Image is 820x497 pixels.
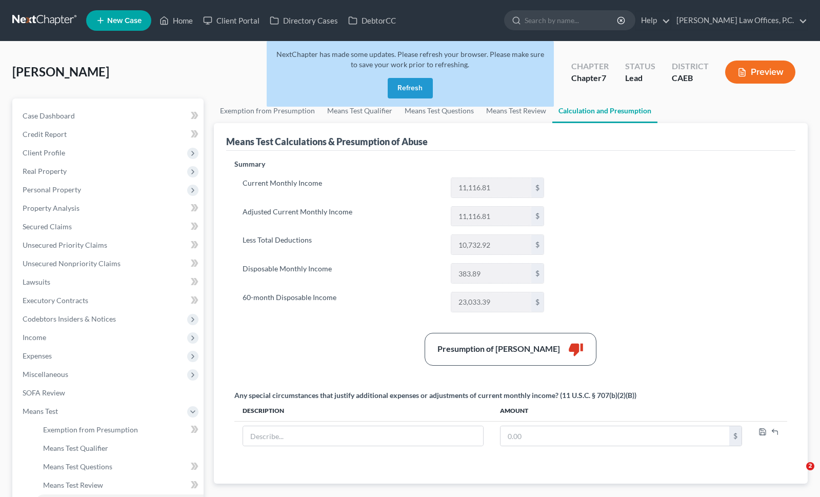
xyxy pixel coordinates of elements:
span: NextChapter has made some updates. Please refresh your browser. Please make sure to save your wor... [276,50,544,69]
a: Client Portal [198,11,265,30]
span: Codebtors Insiders & Notices [23,314,116,323]
i: thumb_down [568,342,584,357]
span: 2 [806,462,814,470]
span: Credit Report [23,130,67,138]
a: Secured Claims [14,217,204,236]
label: Current Monthly Income [237,177,446,198]
div: $ [531,264,544,283]
div: Chapter [571,72,609,84]
a: Property Analysis [14,199,204,217]
th: Description [234,401,492,421]
button: Preview [725,61,795,84]
div: Means Test Calculations & Presumption of Abuse [226,135,428,148]
iframe: Intercom live chat [785,462,810,487]
a: SOFA Review [14,384,204,402]
span: Unsecured Priority Claims [23,241,107,249]
input: 0.00 [451,264,532,283]
a: Directory Cases [265,11,343,30]
div: Chapter [571,61,609,72]
span: New Case [107,17,142,25]
input: Describe... [243,426,483,446]
a: Means Test Review [35,476,204,494]
div: $ [531,292,544,312]
a: Means Test Qualifier [35,439,204,458]
div: $ [531,178,544,197]
a: Home [154,11,198,30]
label: 60-month Disposable Income [237,292,446,312]
span: Secured Claims [23,222,72,231]
input: Search by name... [525,11,618,30]
div: CAEB [672,72,709,84]
span: Lawsuits [23,277,50,286]
a: Unsecured Priority Claims [14,236,204,254]
div: Presumption of [PERSON_NAME] [437,343,560,355]
p: Summary [234,159,553,169]
a: DebtorCC [343,11,401,30]
span: [PERSON_NAME] [12,64,109,79]
a: Help [636,11,670,30]
label: Adjusted Current Monthly Income [237,206,446,227]
span: Property Analysis [23,204,79,212]
span: SOFA Review [23,388,65,397]
span: Means Test Review [43,481,103,489]
span: Means Test [23,407,58,415]
input: 0.00 [451,178,532,197]
div: Status [625,61,655,72]
a: Exemption from Presumption [214,98,321,123]
div: Any special circumstances that justify additional expenses or adjustments of current monthly inco... [234,390,636,401]
input: 0.00 [451,292,532,312]
a: Calculation and Presumption [552,98,657,123]
input: 0.00 [501,426,729,446]
span: Executory Contracts [23,296,88,305]
div: $ [729,426,742,446]
a: Lawsuits [14,273,204,291]
input: 0.00 [451,207,532,226]
a: [PERSON_NAME] Law Offices, P.C. [671,11,807,30]
span: 7 [602,73,606,83]
div: $ [531,207,544,226]
span: Client Profile [23,148,65,157]
a: Executory Contracts [14,291,204,310]
button: Refresh [388,78,433,98]
label: Less Total Deductions [237,234,446,255]
span: Personal Property [23,185,81,194]
span: Real Property [23,167,67,175]
span: Case Dashboard [23,111,75,120]
div: Lead [625,72,655,84]
span: Unsecured Nonpriority Claims [23,259,121,268]
span: Expenses [23,351,52,360]
a: Means Test Questions [35,458,204,476]
th: Amount [492,401,750,421]
label: Disposable Monthly Income [237,263,446,284]
a: Exemption from Presumption [35,421,204,439]
span: Income [23,333,46,342]
a: Case Dashboard [14,107,204,125]
div: District [672,61,709,72]
input: 0.00 [451,235,532,254]
span: Miscellaneous [23,370,68,379]
a: Unsecured Nonpriority Claims [14,254,204,273]
span: Exemption from Presumption [43,425,138,434]
span: Means Test Qualifier [43,444,108,452]
span: Means Test Questions [43,462,112,471]
a: Credit Report [14,125,204,144]
div: $ [531,235,544,254]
